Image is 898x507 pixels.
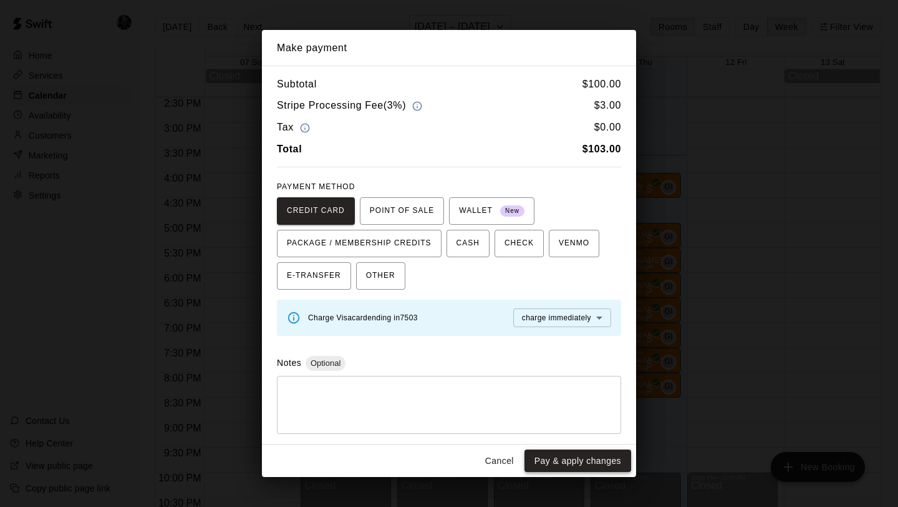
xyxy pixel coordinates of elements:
[522,313,591,322] span: charge immediately
[262,30,636,66] h2: Make payment
[524,450,631,473] button: Pay & apply changes
[582,76,621,92] h6: $ 100.00
[308,313,418,322] span: Charge Visa card ending in 7503
[287,234,432,253] span: PACKAGE / MEMBERSHIP CREDITS
[277,197,355,225] button: CREDIT CARD
[480,450,519,473] button: Cancel
[287,266,341,286] span: E-TRANSFER
[356,262,405,290] button: OTHER
[287,201,345,221] span: CREDIT CARD
[582,144,621,154] b: $ 103.00
[277,76,317,92] h6: Subtotal
[277,119,313,136] h6: Tax
[594,119,621,136] h6: $ 0.00
[559,234,589,253] span: VENMO
[277,144,302,154] b: Total
[360,197,444,225] button: POINT OF SALE
[456,234,480,253] span: CASH
[277,262,351,290] button: E-TRANSFER
[306,358,345,368] span: Optional
[277,97,425,114] h6: Stripe Processing Fee ( 3% )
[447,230,490,257] button: CASH
[549,230,599,257] button: VENMO
[277,230,442,257] button: PACKAGE / MEMBERSHIP CREDITS
[459,201,524,221] span: WALLET
[594,97,621,114] h6: $ 3.00
[366,266,395,286] span: OTHER
[495,230,544,257] button: CHECK
[370,201,434,221] span: POINT OF SALE
[505,234,534,253] span: CHECK
[277,182,355,191] span: PAYMENT METHOD
[500,203,524,220] span: New
[277,358,301,368] label: Notes
[449,197,534,225] button: WALLET New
